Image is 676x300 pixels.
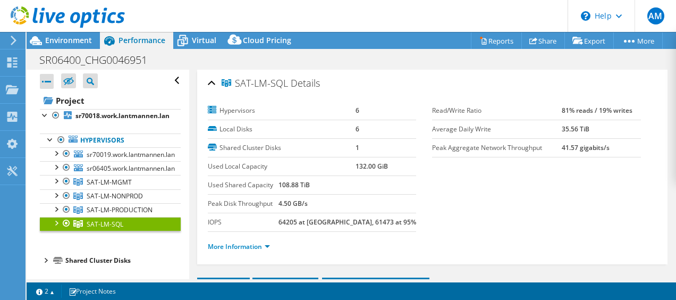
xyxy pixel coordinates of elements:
a: SAT-LM-MGMT [40,175,181,189]
label: Peak Aggregate Network Throughput [432,143,562,153]
b: 64205 at [GEOGRAPHIC_DATA], 61473 at 95% [278,218,416,227]
b: 6 [356,106,359,115]
span: SAT-LM-NONPROD [87,191,143,201]
label: Average Daily Write [432,124,562,135]
b: 1 [356,143,359,152]
b: 81% reads / 19% writes [562,106,632,115]
a: Export [564,32,614,49]
a: More [613,32,663,49]
a: 2 [29,285,62,298]
b: 4.50 GB/s [278,199,308,208]
b: 41.57 gigabits/s [562,143,610,152]
span: SAT-LM-PRODUCTION [87,205,153,214]
div: Shared Cluster Disks [65,254,181,267]
label: IOPS [208,217,278,228]
span: Environment [45,35,92,45]
label: Local Disks [208,124,356,135]
span: SAT-LM-SQL [87,220,123,229]
a: Project [40,92,181,109]
span: AM [647,7,664,24]
span: Virtual [192,35,216,45]
a: Project Notes [61,285,123,298]
h1: SR06400_CHG0046951 [35,54,164,66]
a: Reports [471,32,522,49]
a: SAT-LM-SQL [40,217,181,231]
a: SAT-LM-PRODUCTION [40,203,181,217]
label: Used Local Capacity [208,161,356,172]
label: Peak Disk Throughput [208,198,278,209]
span: sr70019.work.lantmannen.lan [87,150,175,159]
span: sr06405.work.lantmannen.lan [87,164,175,173]
span: Details [291,77,320,89]
a: More Information [208,242,270,251]
b: 132.00 GiB [356,162,388,171]
a: SAT-LM-NONPROD [40,189,181,203]
a: sr70018.work.lantmannen.lan [40,109,181,123]
span: SAT-LM-SQL [222,78,288,89]
a: Hypervisors [40,134,181,147]
b: 6 [356,124,359,134]
label: Used Shared Capacity [208,180,278,190]
b: sr70018.work.lantmannen.lan [75,111,170,120]
svg: \n [581,11,590,21]
span: SAT-LM-MGMT [87,178,132,187]
span: Cloud Pricing [243,35,291,45]
a: sr06405.work.lantmannen.lan [40,161,181,175]
label: Hypervisors [208,105,356,116]
span: Performance [119,35,165,45]
b: 35.56 TiB [562,124,589,134]
a: sr70019.work.lantmannen.lan [40,147,181,161]
label: Read/Write Ratio [432,105,562,116]
a: Share [521,32,565,49]
b: 108.88 TiB [278,180,310,189]
label: Shared Cluster Disks [208,143,356,153]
